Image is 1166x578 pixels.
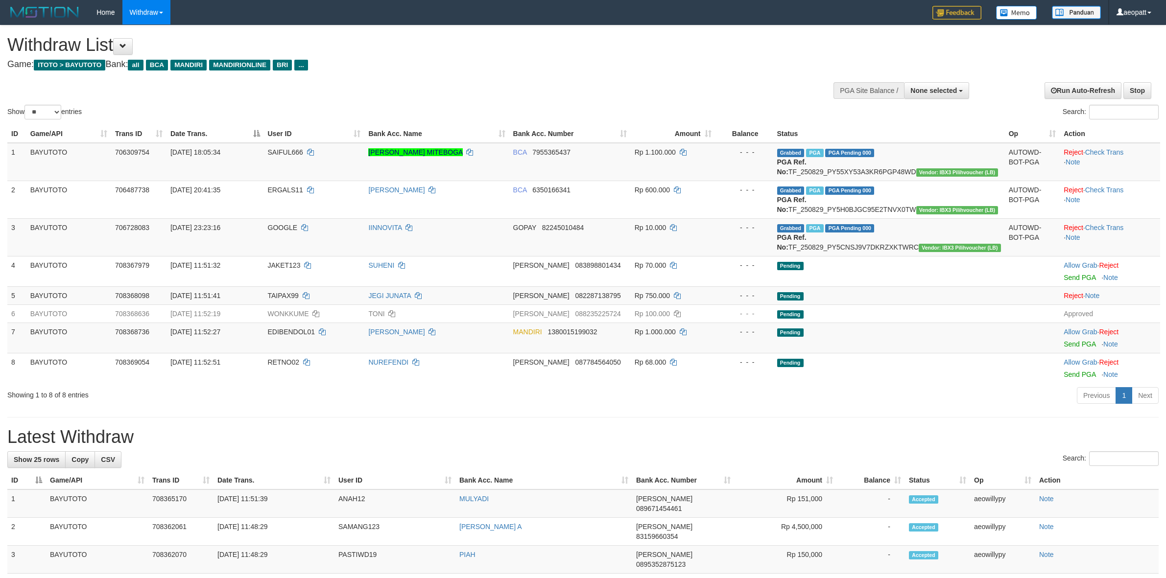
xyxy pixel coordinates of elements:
span: Marked by aeojona [806,224,823,232]
span: Rp 1.100.000 [635,148,676,156]
span: 708367979 [115,261,149,269]
div: - - - [719,223,769,232]
span: [DATE] 11:52:51 [170,358,220,366]
span: Copy 083898801434 to clipboard [575,261,620,269]
td: - [837,489,905,518]
label: Search: [1063,451,1159,466]
span: ERGALS11 [268,186,303,194]
td: · [1060,286,1160,304]
a: Reject [1099,261,1119,269]
td: 1 [7,143,26,181]
span: Pending [777,310,804,319]
a: Reject [1099,358,1119,366]
a: Note [1085,292,1100,300]
span: [DATE] 11:51:32 [170,261,220,269]
th: Game/API: activate to sort column ascending [26,125,111,143]
span: Copy 82245010484 to clipboard [542,224,584,231]
td: AUTOWD-BOT-PGA [1005,143,1060,181]
span: · [1064,261,1099,269]
span: Accepted [909,495,938,504]
td: · · [1060,218,1160,256]
td: 5 [7,286,26,304]
td: aeowillypy [970,489,1035,518]
div: - - - [719,309,769,319]
td: [DATE] 11:48:29 [214,546,334,574]
span: [PERSON_NAME] [513,261,570,269]
a: Send PGA [1064,370,1095,378]
td: BAYUTOTO [46,546,148,574]
th: Status: activate to sort column ascending [905,471,970,489]
a: Check Trans [1085,186,1124,194]
a: Check Trans [1085,224,1124,231]
td: 8 [7,353,26,383]
th: Action [1035,471,1159,489]
span: Vendor URL: https://dashboard.q2checkout.com/secure [916,206,999,214]
span: Copy 1380015199032 to clipboard [547,328,597,336]
a: Allow Grab [1064,328,1097,336]
span: Copy 7955365437 to clipboard [532,148,571,156]
td: 2 [7,518,46,546]
th: Bank Acc. Number: activate to sort column ascending [509,125,631,143]
td: BAYUTOTO [26,218,111,256]
button: None selected [904,82,969,99]
span: [PERSON_NAME] [636,523,692,531]
span: ITOTO > BAYUTOTO [34,60,105,70]
a: Note [1103,274,1118,281]
span: Marked by aeojona [806,186,823,195]
span: PGA Pending [825,224,874,232]
a: [PERSON_NAME] A [459,523,522,531]
span: Accepted [909,523,938,532]
span: Grabbed [777,224,805,232]
th: Action [1060,125,1160,143]
span: Rp 68.000 [635,358,666,366]
th: Balance [715,125,773,143]
td: 708362061 [148,518,214,546]
span: None selected [910,87,957,94]
td: BAYUTOTO [26,181,111,218]
a: Allow Grab [1064,261,1097,269]
a: Note [1103,340,1118,348]
div: - - - [719,357,769,367]
div: PGA Site Balance / [833,82,904,99]
img: Feedback.jpg [932,6,981,20]
span: MANDIRI [513,328,542,336]
span: Rp 750.000 [635,292,670,300]
td: 6 [7,304,26,323]
span: Rp 600.000 [635,186,670,194]
td: 708362070 [148,546,214,574]
span: · [1064,358,1099,366]
a: Send PGA [1064,274,1095,281]
span: Pending [777,328,804,337]
td: PASTIWD19 [334,546,455,574]
td: - [837,518,905,546]
a: Check Trans [1085,148,1124,156]
td: TF_250829_PY5CNSJ9V7DKRZXKTWRC [773,218,1005,256]
span: [PERSON_NAME] [513,310,570,318]
span: Copy 089671454461 to clipboard [636,505,682,512]
span: RETNO02 [268,358,300,366]
td: AUTOWD-BOT-PGA [1005,181,1060,218]
span: BRI [273,60,292,70]
a: Note [1066,196,1080,204]
label: Search: [1063,105,1159,119]
span: Copy 0895352875123 to clipboard [636,560,686,568]
td: aeowillypy [970,546,1035,574]
span: Copy 6350166341 to clipboard [532,186,571,194]
span: Copy 087784564050 to clipboard [575,358,620,366]
span: Copy [71,456,89,463]
th: ID: activate to sort column descending [7,471,46,489]
td: aeowillypy [970,518,1035,546]
span: JAKET123 [268,261,301,269]
td: 4 [7,256,26,286]
td: Rp 4,500,000 [735,518,837,546]
span: WONKKUME [268,310,309,318]
input: Search: [1089,451,1159,466]
span: 708368636 [115,310,149,318]
a: Show 25 rows [7,451,66,468]
td: TF_250829_PY5H0BJGC95E2TNVX0TW [773,181,1005,218]
td: [DATE] 11:51:39 [214,489,334,518]
span: TAIPAX99 [268,292,299,300]
span: BCA [513,148,527,156]
h1: Latest Withdraw [7,427,1159,447]
div: - - - [719,185,769,195]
